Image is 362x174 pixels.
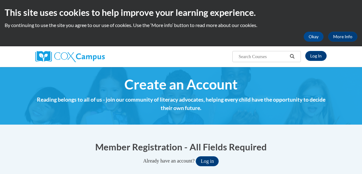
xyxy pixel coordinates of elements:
[328,32,357,42] a: More Info
[35,51,105,62] img: Cox Campus
[305,51,327,61] a: Log In
[304,32,324,42] button: Okay
[35,140,327,153] h1: Member Registration - All Fields Required
[288,53,297,60] button: Search
[35,96,327,112] h4: Reading belongs to all of us - join our community of literacy advocates, helping every child have...
[5,6,357,19] h2: This site uses cookies to help improve your learning experience.
[124,76,238,93] span: Create an Account
[5,22,357,29] p: By continuing to use the site you agree to our use of cookies. Use the ‘More info’ button to read...
[143,158,195,163] span: Already have an account?
[238,53,288,60] input: Search Courses
[196,156,219,166] button: Log in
